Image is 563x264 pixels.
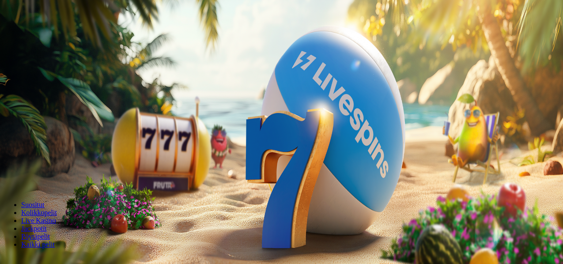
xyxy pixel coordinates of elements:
[21,217,56,224] a: Live Kasino
[21,225,47,232] a: Jackpotit
[21,233,50,240] span: Pöytäpelit
[21,209,57,216] a: Kolikkopelit
[21,201,44,208] a: Suositut
[21,241,55,248] span: Kaikki pelit
[4,186,559,249] nav: Lobby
